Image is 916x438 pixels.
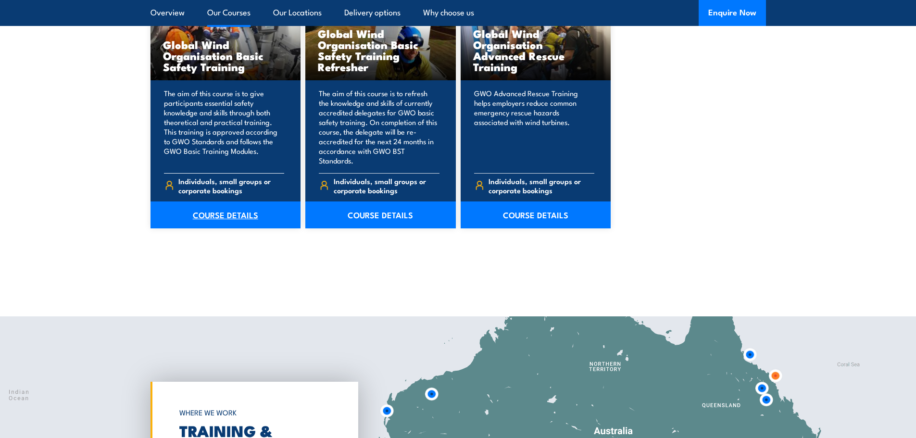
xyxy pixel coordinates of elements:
[489,176,594,195] span: Individuals, small groups or corporate bookings
[178,176,284,195] span: Individuals, small groups or corporate bookings
[461,201,611,228] a: COURSE DETAILS
[474,88,595,165] p: GWO Advanced Rescue Training helps employers reduce common emergency rescue hazards associated wi...
[164,88,285,165] p: The aim of this course is to give participants essential safety knowledge and skills through both...
[334,176,439,195] span: Individuals, small groups or corporate bookings
[151,201,301,228] a: COURSE DETAILS
[179,404,325,421] h6: WHERE WE WORK
[473,28,599,72] h3: Global Wind Organisation Advanced Rescue Training
[163,39,289,72] h3: Global Wind Organisation Basic Safety Training
[305,201,456,228] a: COURSE DETAILS
[318,28,443,72] h3: Global Wind Organisation Basic Safety Training Refresher
[319,88,439,165] p: The aim of this course is to refresh the knowledge and skills of currently accredited delegates f...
